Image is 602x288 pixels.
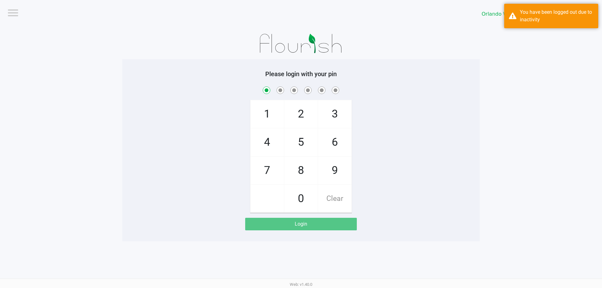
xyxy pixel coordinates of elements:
span: 7 [251,157,284,184]
span: 5 [284,128,318,156]
span: 8 [284,157,318,184]
span: 0 [284,185,318,212]
span: 6 [318,128,351,156]
span: 3 [318,100,351,128]
div: You have been logged out due to inactivity [520,8,594,24]
span: 9 [318,157,351,184]
span: Web: v1.40.0 [290,282,312,287]
span: Orlando WC [482,10,540,18]
span: 2 [284,100,318,128]
h5: Please login with your pin [127,70,475,78]
span: 4 [251,128,284,156]
span: Clear [318,185,351,212]
span: 1 [251,100,284,128]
